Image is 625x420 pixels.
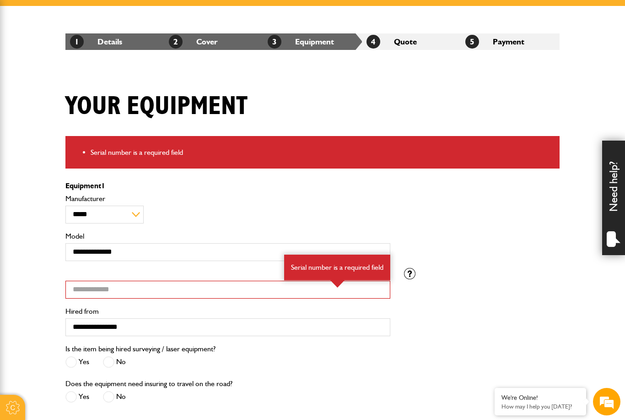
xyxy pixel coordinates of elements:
[124,282,166,295] em: Start Chat
[12,85,167,105] input: Enter your last name
[501,394,579,402] div: We're Online!
[284,255,390,280] div: Serial number is a required field
[169,35,183,49] span: 2
[461,33,560,50] li: Payment
[150,5,172,27] div: Minimize live chat window
[16,51,38,64] img: d_20077148190_company_1631870298795_20077148190
[103,391,126,403] label: No
[65,308,390,315] label: Hired from
[12,166,167,274] textarea: Type your message and hit 'Enter'
[65,356,89,368] label: Yes
[65,391,89,403] label: Yes
[103,356,126,368] label: No
[70,35,84,49] span: 1
[65,182,390,190] p: Equipment
[362,33,461,50] li: Quote
[65,91,248,122] h1: Your equipment
[268,35,281,49] span: 3
[65,345,216,353] label: Is the item being hired surveying / laser equipment?
[366,35,380,49] span: 4
[12,139,167,159] input: Enter your phone number
[330,280,345,288] img: error-box-arrow.svg
[501,403,579,410] p: How may I help you today?
[602,141,625,255] div: Need help?
[65,233,390,240] label: Model
[465,35,479,49] span: 5
[65,195,390,202] label: Manufacturer
[91,147,553,158] li: Serial number is a required field
[48,51,154,63] div: Chat with us now
[70,37,122,46] a: 1Details
[101,181,105,190] span: 1
[12,112,167,132] input: Enter your email address
[263,33,362,50] li: Equipment
[65,380,232,387] label: Does the equipment need insuring to travel on the road?
[169,37,218,46] a: 2Cover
